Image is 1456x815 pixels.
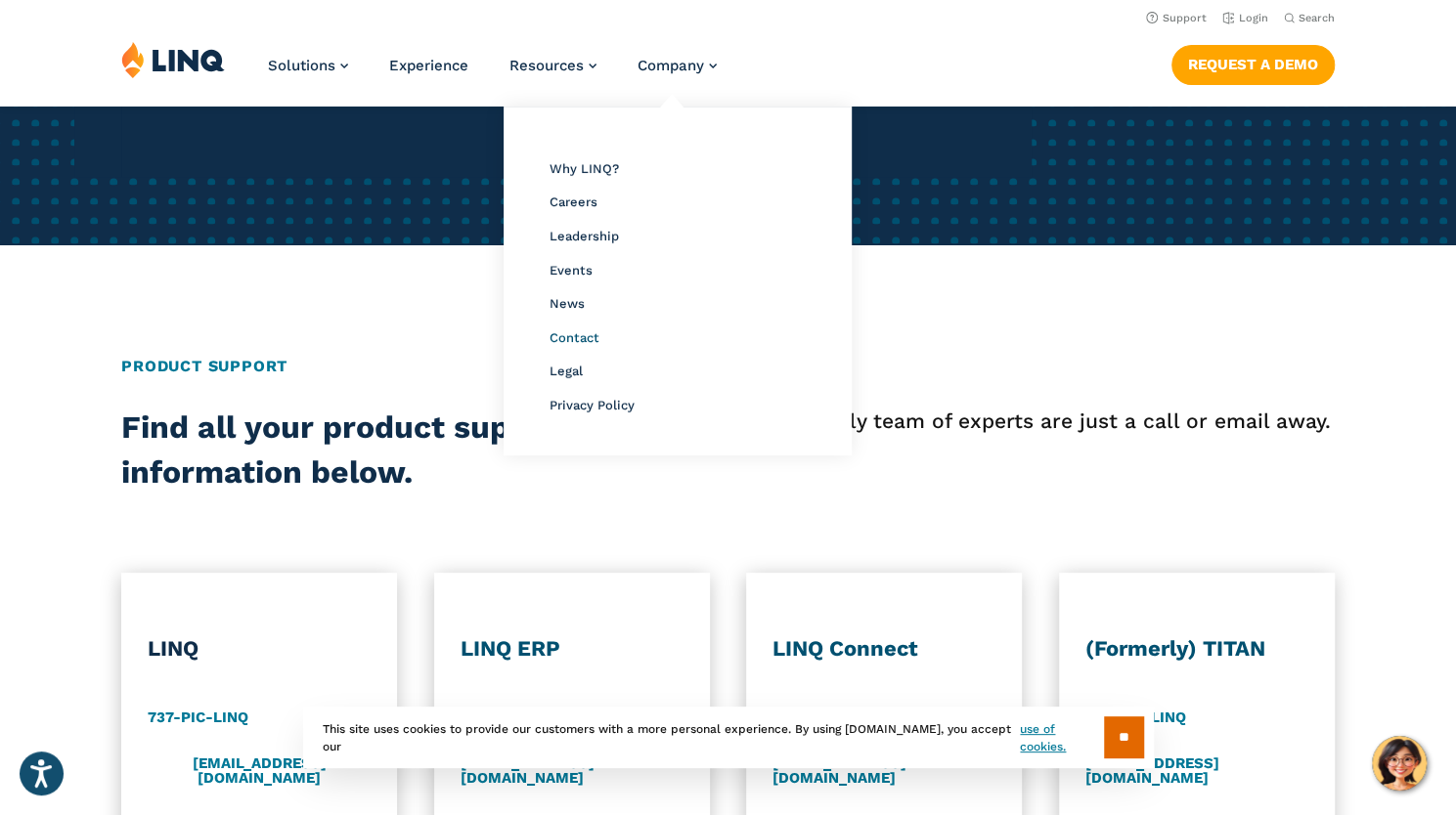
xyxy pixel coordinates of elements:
a: Privacy Policy [550,398,635,412]
div: This site uses cookies to provide our customers with a more personal experience. By using [DOMAIN... [303,707,1154,768]
span: Company [638,57,704,74]
h2: Find all your product support information below. [121,406,605,494]
h3: (Formerly) TITAN [1085,635,1308,663]
a: Company [638,57,717,74]
a: use of cookies. [1020,720,1103,755]
a: Legal [550,364,583,378]
button: Open Search Bar [1284,11,1335,25]
a: Resources [509,57,596,74]
a: 737-PIC-LINQ [148,708,248,729]
h3: LINQ Connect [772,635,995,663]
a: Leadership [550,229,619,243]
a: Contact [550,330,599,345]
span: Solutions [268,57,335,74]
a: Request a Demo [1171,45,1335,84]
span: Resources [509,57,584,74]
a: News [550,296,585,311]
a: Careers [550,194,597,209]
a: Support [1146,12,1207,24]
span: Search [1299,12,1335,24]
button: Hello, have a question? Let’s chat. [1372,736,1427,791]
a: Why LINQ? [550,161,619,176]
a: Solutions [268,57,348,74]
a: Login [1222,12,1268,24]
p: Our friendly team of experts are just a call or email away. [746,406,1335,437]
nav: Primary Navigation [268,41,717,106]
nav: Button Navigation [1171,41,1335,84]
a: Events [550,263,593,278]
h3: LINQ ERP [461,635,684,663]
h2: Product Support [121,355,1335,378]
img: LINQ | K‑12 Software [121,41,225,78]
h3: LINQ [148,635,371,663]
a: Experience [389,57,468,74]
